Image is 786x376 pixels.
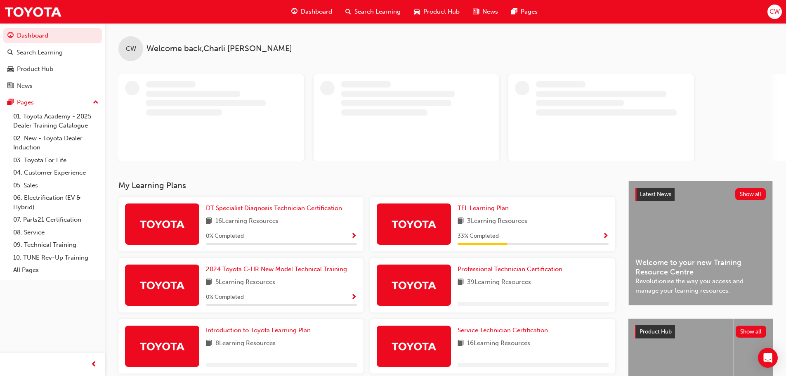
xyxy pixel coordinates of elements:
a: 08. Service [10,226,102,239]
button: Show Progress [351,292,357,303]
span: Service Technician Certification [458,326,548,334]
a: Product HubShow all [635,325,766,338]
a: 01. Toyota Academy - 2025 Dealer Training Catalogue [10,110,102,132]
a: News [3,78,102,94]
span: Product Hub [640,328,672,335]
button: Pages [3,95,102,110]
span: car-icon [414,7,420,17]
span: Search Learning [354,7,401,17]
button: Show all [735,188,766,200]
span: 16 Learning Resources [467,338,530,349]
img: Trak [139,339,185,353]
span: TFL Learning Plan [458,204,509,212]
span: News [482,7,498,17]
span: search-icon [7,49,13,57]
span: guage-icon [291,7,297,17]
button: DashboardSearch LearningProduct HubNews [3,26,102,95]
span: Introduction to Toyota Learning Plan [206,326,311,334]
span: news-icon [473,7,479,17]
a: 2024 Toyota C-HR New Model Technical Training [206,265,350,274]
span: 8 Learning Resources [215,338,276,349]
span: Dashboard [301,7,332,17]
a: Latest NewsShow allWelcome to your new Training Resource CentreRevolutionise the way you access a... [628,181,773,305]
span: 0 % Completed [206,293,244,302]
a: 09. Technical Training [10,239,102,251]
img: Trak [139,217,185,231]
span: Show Progress [351,294,357,301]
span: Pages [521,7,538,17]
span: up-icon [93,97,99,108]
span: Latest News [640,191,671,198]
span: 39 Learning Resources [467,277,531,288]
a: DT Specialist Diagnosis Technician Certification [206,203,345,213]
a: 05. Sales [10,179,102,192]
span: book-icon [206,338,212,349]
span: 3 Learning Resources [467,216,527,227]
a: 07. Parts21 Certification [10,213,102,226]
a: car-iconProduct Hub [407,3,466,20]
span: Revolutionise the way you access and manage your learning resources. [635,277,766,295]
a: 04. Customer Experience [10,166,102,179]
a: Latest NewsShow all [635,188,766,201]
a: 10. TUNE Rev-Up Training [10,251,102,264]
a: Dashboard [3,28,102,43]
span: Professional Technician Certification [458,265,562,273]
span: book-icon [458,338,464,349]
span: pages-icon [7,99,14,106]
a: news-iconNews [466,3,505,20]
span: DT Specialist Diagnosis Technician Certification [206,204,342,212]
span: car-icon [7,66,14,73]
span: book-icon [206,216,212,227]
span: prev-icon [91,359,97,370]
a: TFL Learning Plan [458,203,512,213]
span: Show Progress [602,233,609,240]
a: guage-iconDashboard [285,3,339,20]
div: Search Learning [17,48,63,57]
div: Open Intercom Messenger [758,348,778,368]
img: Trak [139,278,185,292]
span: 33 % Completed [458,232,499,241]
span: Product Hub [423,7,460,17]
div: Pages [17,98,34,107]
img: Trak [391,278,437,292]
span: book-icon [458,216,464,227]
a: All Pages [10,264,102,277]
button: Show Progress [351,231,357,241]
img: Trak [391,339,437,353]
span: Welcome back , Charli [PERSON_NAME] [146,44,292,54]
span: Show Progress [351,233,357,240]
a: 06. Electrification (EV & Hybrid) [10,192,102,213]
span: 16 Learning Resources [215,216,279,227]
a: Service Technician Certification [458,326,551,335]
a: pages-iconPages [505,3,544,20]
span: search-icon [345,7,351,17]
span: 5 Learning Resources [215,277,275,288]
a: Product Hub [3,61,102,77]
img: Trak [4,2,62,21]
span: book-icon [458,277,464,288]
span: CW [126,44,136,54]
div: Product Hub [17,64,53,74]
a: Professional Technician Certification [458,265,566,274]
span: book-icon [206,277,212,288]
span: guage-icon [7,32,14,40]
span: Welcome to your new Training Resource Centre [635,258,766,277]
span: 0 % Completed [206,232,244,241]
a: 03. Toyota For Life [10,154,102,167]
button: Show all [736,326,767,338]
button: Show Progress [602,231,609,241]
span: 2024 Toyota C-HR New Model Technical Training [206,265,347,273]
a: 02. New - Toyota Dealer Induction [10,132,102,154]
a: search-iconSearch Learning [339,3,407,20]
img: Trak [391,217,437,231]
a: Introduction to Toyota Learning Plan [206,326,314,335]
span: news-icon [7,83,14,90]
span: CW [769,7,780,17]
a: Search Learning [3,45,102,60]
span: pages-icon [511,7,517,17]
button: CW [767,5,782,19]
div: News [17,81,33,91]
h3: My Learning Plans [118,181,615,190]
